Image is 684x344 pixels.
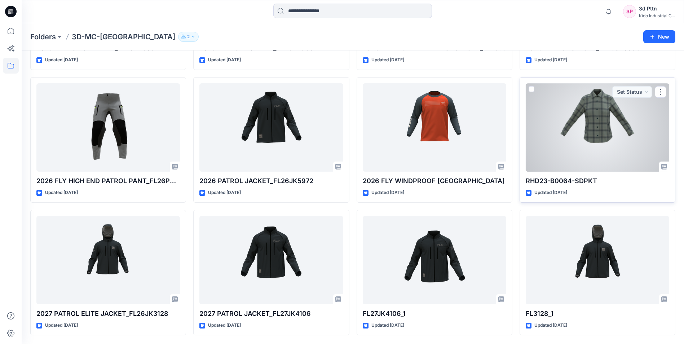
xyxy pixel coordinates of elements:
[72,32,175,42] p: 3D-MC-[GEOGRAPHIC_DATA]
[526,309,669,319] p: FL3128_1
[199,176,343,186] p: 2026 PATROL JACKET_FL26JK5972
[30,32,56,42] a: Folders
[36,83,180,172] a: 2026 FLY HIGH END PATROL PANT_FL26PT5967
[36,309,180,319] p: 2027 PATROL ELITE JACKET_FL26JK3128
[526,83,669,172] a: RHD23-B0064-SDPKT
[639,4,675,13] div: 3d Pttn
[534,56,567,64] p: Updated [DATE]
[534,189,567,197] p: Updated [DATE]
[526,216,669,304] a: FL3128_1
[363,309,506,319] p: FL27JK4106_1
[178,32,199,42] button: 2
[363,83,506,172] a: 2026 FLY WINDPROOF JERSEY_FL26JK2999
[526,176,669,186] p: RHD23-B0064-SDPKT
[639,13,675,18] div: Kido Industrial C...
[208,56,241,64] p: Updated [DATE]
[208,322,241,329] p: Updated [DATE]
[363,176,506,186] p: 2026 FLY WINDPROOF [GEOGRAPHIC_DATA]
[45,189,78,197] p: Updated [DATE]
[45,56,78,64] p: Updated [DATE]
[36,176,180,186] p: 2026 FLY HIGH END PATROL PANT_FL26PT5967
[45,322,78,329] p: Updated [DATE]
[208,189,241,197] p: Updated [DATE]
[199,309,343,319] p: 2027 PATROL JACKET_FL27JK4106
[371,56,404,64] p: Updated [DATE]
[199,216,343,304] a: 2027 PATROL JACKET_FL27JK4106
[371,189,404,197] p: Updated [DATE]
[643,30,675,43] button: New
[187,33,190,41] p: 2
[36,216,180,304] a: 2027 PATROL ELITE JACKET_FL26JK3128
[534,322,567,329] p: Updated [DATE]
[623,5,636,18] div: 3P
[199,83,343,172] a: 2026 PATROL JACKET_FL26JK5972
[363,216,506,304] a: FL27JK4106_1
[371,322,404,329] p: Updated [DATE]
